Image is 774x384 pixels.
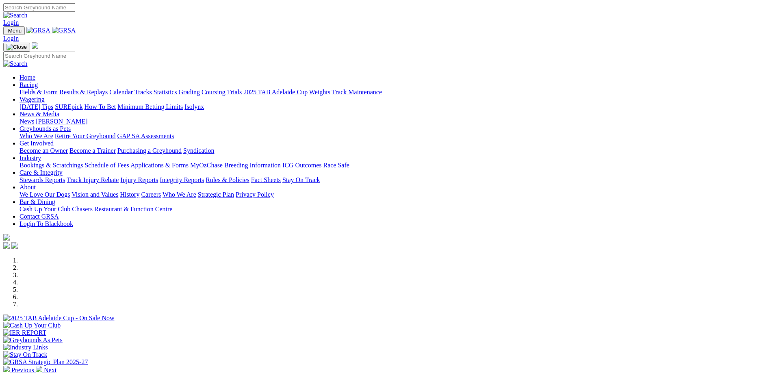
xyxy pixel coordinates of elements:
[55,103,82,110] a: SUREpick
[130,162,189,169] a: Applications & Forms
[3,52,75,60] input: Search
[120,191,139,198] a: History
[20,206,70,213] a: Cash Up Your Club
[332,89,382,95] a: Track Maintenance
[20,154,41,161] a: Industry
[44,367,56,373] span: Next
[52,27,76,34] img: GRSA
[3,344,48,351] img: Industry Links
[20,111,59,117] a: News & Media
[85,162,129,169] a: Schedule of Fees
[20,162,83,169] a: Bookings & Scratchings
[117,103,183,110] a: Minimum Betting Limits
[202,89,225,95] a: Coursing
[3,329,46,336] img: IER REPORT
[20,103,771,111] div: Wagering
[184,103,204,110] a: Isolynx
[160,176,204,183] a: Integrity Reports
[183,147,214,154] a: Syndication
[3,367,36,373] a: Previous
[20,96,45,103] a: Wagering
[251,176,281,183] a: Fact Sheets
[20,118,34,125] a: News
[20,81,38,88] a: Racing
[8,28,22,34] span: Menu
[20,147,68,154] a: Become an Owner
[7,44,27,50] img: Close
[163,191,196,198] a: Who We Are
[3,3,75,12] input: Search
[3,35,19,42] a: Login
[20,176,65,183] a: Stewards Reports
[243,89,308,95] a: 2025 TAB Adelaide Cup
[154,89,177,95] a: Statistics
[26,27,50,34] img: GRSA
[32,42,38,49] img: logo-grsa-white.png
[3,234,10,241] img: logo-grsa-white.png
[3,60,28,67] img: Search
[3,12,28,19] img: Search
[20,140,54,147] a: Get Involved
[36,118,87,125] a: [PERSON_NAME]
[309,89,330,95] a: Weights
[117,132,174,139] a: GAP SA Assessments
[20,103,53,110] a: [DATE] Tips
[36,366,42,372] img: chevron-right-pager-white.svg
[20,191,771,198] div: About
[20,220,73,227] a: Login To Blackbook
[224,162,281,169] a: Breeding Information
[3,322,61,329] img: Cash Up Your Club
[3,336,63,344] img: Greyhounds As Pets
[179,89,200,95] a: Grading
[67,176,119,183] a: Track Injury Rebate
[3,366,10,372] img: chevron-left-pager-white.svg
[206,176,249,183] a: Rules & Policies
[3,315,115,322] img: 2025 TAB Adelaide Cup - On Sale Now
[3,19,19,26] a: Login
[72,191,118,198] a: Vision and Values
[134,89,152,95] a: Tracks
[323,162,349,169] a: Race Safe
[11,367,34,373] span: Previous
[20,213,59,220] a: Contact GRSA
[117,147,182,154] a: Purchasing a Greyhound
[3,358,88,366] img: GRSA Strategic Plan 2025-27
[20,198,55,205] a: Bar & Dining
[59,89,108,95] a: Results & Replays
[20,184,36,191] a: About
[36,367,56,373] a: Next
[20,191,70,198] a: We Love Our Dogs
[20,169,63,176] a: Care & Integrity
[3,242,10,249] img: facebook.svg
[69,147,116,154] a: Become a Trainer
[20,89,58,95] a: Fields & Form
[20,74,35,81] a: Home
[20,118,771,125] div: News & Media
[190,162,223,169] a: MyOzChase
[20,125,71,132] a: Greyhounds as Pets
[20,132,771,140] div: Greyhounds as Pets
[20,147,771,154] div: Get Involved
[3,26,25,35] button: Toggle navigation
[55,132,116,139] a: Retire Your Greyhound
[236,191,274,198] a: Privacy Policy
[109,89,133,95] a: Calendar
[141,191,161,198] a: Careers
[3,43,30,52] button: Toggle navigation
[227,89,242,95] a: Trials
[282,162,321,169] a: ICG Outcomes
[198,191,234,198] a: Strategic Plan
[3,351,47,358] img: Stay On Track
[85,103,116,110] a: How To Bet
[20,176,771,184] div: Care & Integrity
[20,89,771,96] div: Racing
[20,206,771,213] div: Bar & Dining
[20,162,771,169] div: Industry
[72,206,172,213] a: Chasers Restaurant & Function Centre
[20,132,53,139] a: Who We Are
[120,176,158,183] a: Injury Reports
[282,176,320,183] a: Stay On Track
[11,242,18,249] img: twitter.svg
